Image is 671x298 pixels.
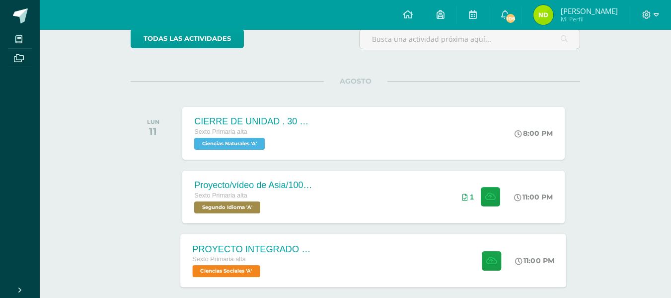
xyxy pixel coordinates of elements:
div: Archivos entregados [462,193,474,201]
div: 11:00 PM [514,193,553,201]
span: Segundo Idioma 'A' [194,201,260,213]
span: Sexto Primaria alta [194,192,247,199]
span: Ciencias Sociales 'A' [193,265,260,277]
div: 11:00 PM [516,256,555,265]
span: Sexto Primaria alta [194,128,247,135]
span: 106 [505,13,516,24]
span: 1 [470,193,474,201]
div: CIERRE DE UNIDAD . 30 ptos [194,116,313,127]
span: Mi Perfil [561,15,618,23]
div: PROYECTO INTEGRADO DE CIENCIAS SOCIALES Y KAQCHIQUEL, VALOR 30 PUNTOS. [193,244,313,254]
span: Ciencias Naturales 'A' [194,138,265,150]
a: todas las Actividades [131,29,244,48]
input: Busca una actividad próxima aquí... [360,29,580,49]
span: [PERSON_NAME] [561,6,618,16]
div: 11 [147,125,159,137]
span: Sexto Primaria alta [193,256,246,263]
div: 8:00 PM [515,129,553,138]
span: AGOSTO [324,77,387,86]
div: Proyecto/vídeo de Asia/100ptos. [194,180,313,191]
div: LUN [147,118,159,125]
img: b1ededa5872e6fb6900a00853b66f5ce.png [533,5,553,25]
